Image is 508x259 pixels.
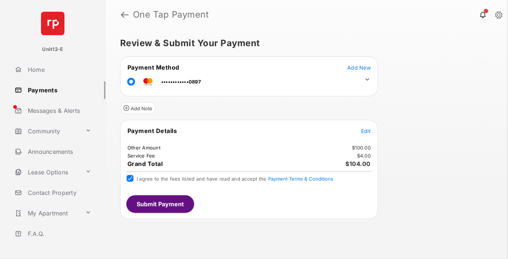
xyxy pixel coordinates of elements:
button: Submit Payment [126,195,194,213]
a: Community [12,122,82,140]
span: Grand Total [127,160,163,167]
a: Lease Options [12,163,82,181]
a: Contact Property [12,184,105,201]
button: I agree to the fees listed and have read and accept the [268,176,333,182]
a: My Apartment [12,204,82,222]
span: $104.00 [346,160,371,167]
span: Payment Method [127,64,179,71]
p: Unit12-E [42,46,63,53]
a: Messages & Alerts [12,102,105,119]
a: F.A.Q. [12,225,105,243]
td: Other Amount [127,144,161,151]
td: $4.00 [357,152,371,159]
button: Add New [347,64,371,71]
a: Payments [12,81,105,99]
span: I agree to the fees listed and have read and accept the [137,176,333,182]
span: Payment Details [127,127,177,134]
img: svg+xml;base64,PHN2ZyB4bWxucz0iaHR0cDovL3d3dy53My5vcmcvMjAwMC9zdmciIHdpZHRoPSI2NCIgaGVpZ2h0PSI2NC... [41,12,64,35]
td: Service Fee [127,152,156,159]
span: ••••••••••••0897 [161,79,201,85]
td: $100.00 [352,144,371,151]
button: Add Note [120,102,156,114]
strong: One Tap Payment [133,10,209,19]
h5: Review & Submit Your Payment [120,39,487,48]
button: Edit [361,127,371,134]
a: Home [12,61,105,78]
span: Add New [347,64,371,71]
a: Announcements [12,143,105,160]
span: Edit [361,128,371,134]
